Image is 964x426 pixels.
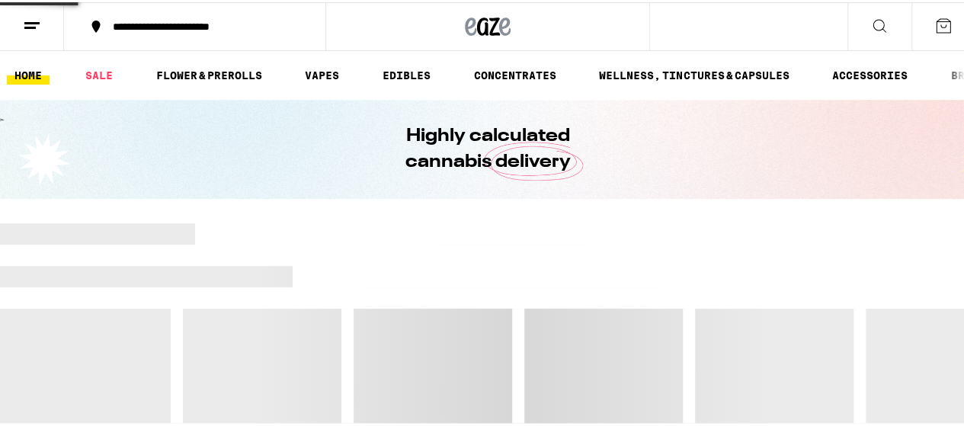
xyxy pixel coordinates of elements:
a: HOME [7,64,50,82]
a: ACCESSORIES [825,64,915,82]
a: WELLNESS, TINCTURES & CAPSULES [591,64,796,82]
a: FLOWER & PREROLLS [149,64,270,82]
h1: Highly calculated cannabis delivery [362,121,613,173]
a: SALE [78,64,120,82]
a: EDIBLES [375,64,438,82]
a: CONCENTRATES [466,64,564,82]
a: VAPES [297,64,347,82]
